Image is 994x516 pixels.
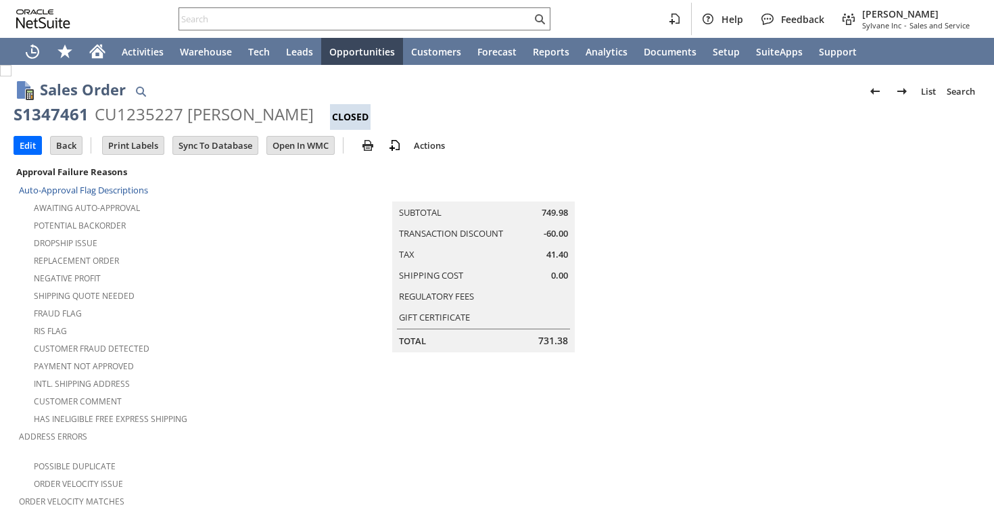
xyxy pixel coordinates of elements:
a: Customer Comment [34,396,122,407]
div: S1347461 [14,103,89,125]
input: Back [51,137,82,154]
a: Shipping Quote Needed [34,290,135,302]
a: Regulatory Fees [399,290,474,302]
a: Documents [636,38,705,65]
a: Tech [240,38,278,65]
span: Warehouse [180,45,232,58]
a: Awaiting Auto-Approval [34,202,140,214]
span: Feedback [781,13,824,26]
span: -60.00 [544,227,568,240]
span: - [904,20,907,30]
svg: Shortcuts [57,43,73,60]
a: Warehouse [172,38,240,65]
a: RIS flag [34,325,67,337]
span: 749.98 [542,206,568,219]
a: Tax [399,248,415,260]
span: Sales and Service [909,20,970,30]
a: Customer Fraud Detected [34,343,149,354]
div: Closed [330,104,371,130]
a: Shipping Cost [399,269,463,281]
input: Open In WMC [267,137,334,154]
span: 731.38 [538,334,568,348]
span: Tech [248,45,270,58]
a: Subtotal [399,206,442,218]
a: Dropship Issue [34,237,97,249]
a: Address Errors [19,431,87,442]
span: Opportunities [329,45,395,58]
img: Previous [867,83,883,99]
input: Edit [14,137,41,154]
a: List [916,80,941,102]
a: Activities [114,38,172,65]
div: CU1235227 [PERSON_NAME] [95,103,314,125]
span: Documents [644,45,696,58]
span: Customers [411,45,461,58]
a: Leads [278,38,321,65]
a: Order Velocity Matches [19,496,124,507]
div: Shortcuts [49,38,81,65]
svg: Home [89,43,105,60]
span: Reports [533,45,569,58]
caption: Summary [392,180,575,202]
a: SuiteApps [748,38,811,65]
span: 41.40 [546,248,568,261]
a: Negative Profit [34,273,101,284]
a: Support [811,38,865,65]
svg: Recent Records [24,43,41,60]
svg: logo [16,9,70,28]
a: Order Velocity Issue [34,478,123,490]
a: Recent Records [16,38,49,65]
span: Help [721,13,743,26]
img: Next [894,83,910,99]
a: Setup [705,38,748,65]
span: Forecast [477,45,517,58]
a: Analytics [577,38,636,65]
span: Analytics [586,45,628,58]
a: Total [399,335,426,347]
a: Payment not approved [34,360,134,372]
img: Quick Find [133,83,149,99]
a: Intl. Shipping Address [34,378,130,390]
input: Sync To Database [173,137,258,154]
input: Search [179,11,531,27]
span: [PERSON_NAME] [862,7,970,20]
h1: Sales Order [40,78,126,101]
a: Fraud Flag [34,308,82,319]
span: Leads [286,45,313,58]
a: Gift Certificate [399,311,470,323]
a: Has Ineligible Free Express Shipping [34,413,187,425]
a: Home [81,38,114,65]
span: SuiteApps [756,45,803,58]
img: print.svg [360,137,376,154]
svg: Search [531,11,548,27]
a: Auto-Approval Flag Descriptions [19,184,148,196]
a: Replacement Order [34,255,119,266]
a: Reports [525,38,577,65]
span: Activities [122,45,164,58]
span: Support [819,45,857,58]
span: Sylvane Inc [862,20,901,30]
a: Customers [403,38,469,65]
div: Approval Failure Reasons [14,163,302,181]
img: add-record.svg [387,137,403,154]
span: 0.00 [551,269,568,282]
a: Possible Duplicate [34,461,116,472]
input: Print Labels [103,137,164,154]
a: Actions [408,139,450,151]
a: Potential Backorder [34,220,126,231]
span: Setup [713,45,740,58]
a: Transaction Discount [399,227,503,239]
a: Forecast [469,38,525,65]
a: Opportunities [321,38,403,65]
a: Search [941,80,980,102]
